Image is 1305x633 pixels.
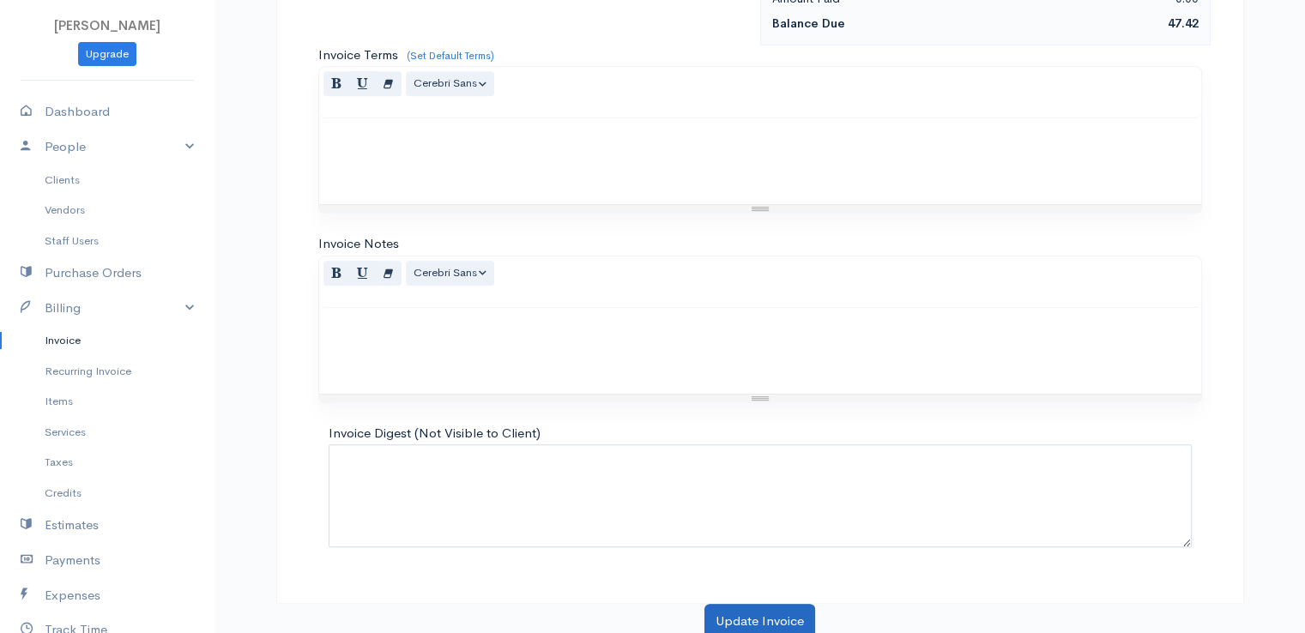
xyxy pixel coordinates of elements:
button: Bold (CTRL+B) [323,261,350,286]
button: Bold (CTRL+B) [323,71,350,96]
a: (Set Default Terms) [407,49,494,63]
button: Underline (CTRL+U) [349,71,376,96]
label: Invoice Digest (Not Visible to Client) [329,424,541,443]
span: Cerebri Sans [414,75,477,90]
div: Resize [319,205,1201,213]
span: [PERSON_NAME] [54,17,160,33]
button: Font Family [406,71,495,96]
button: Underline (CTRL+U) [349,261,376,286]
label: Invoice Notes [318,234,399,254]
button: Remove Font Style (CTRL+\) [375,71,402,96]
button: Font Family [406,261,495,286]
span: Cerebri Sans [414,265,477,280]
label: Invoice Terms [318,45,398,65]
span: 47.42 [1168,15,1199,31]
button: Remove Font Style (CTRL+\) [375,261,402,286]
strong: Balance Due [772,15,845,31]
a: Upgrade [78,42,136,67]
div: Resize [319,395,1201,402]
